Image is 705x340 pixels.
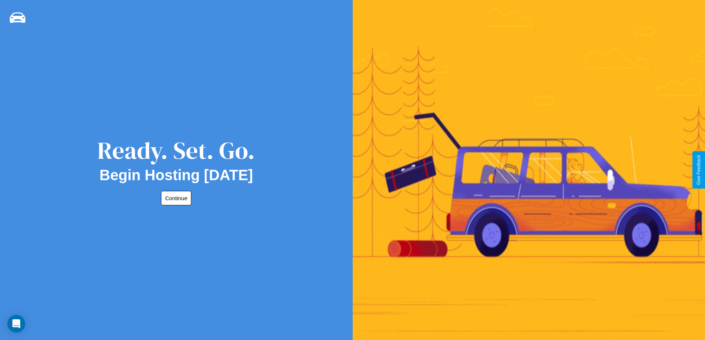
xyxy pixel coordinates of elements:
[97,134,255,167] div: Ready. Set. Go.
[696,155,701,185] div: Give Feedback
[100,167,253,184] h2: Begin Hosting [DATE]
[7,315,25,333] div: Open Intercom Messenger
[161,191,191,205] button: Continue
